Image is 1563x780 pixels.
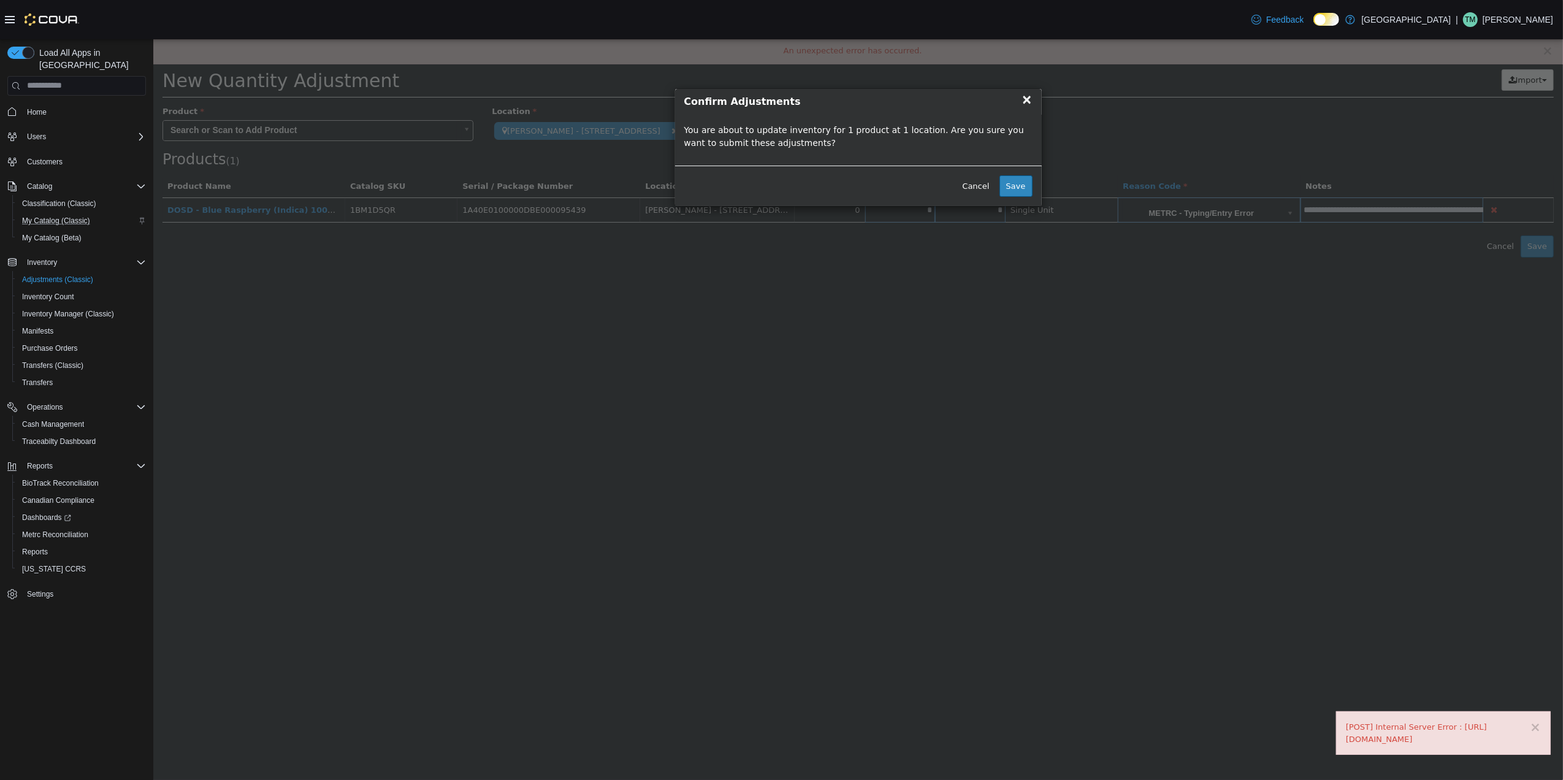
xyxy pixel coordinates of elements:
p: [PERSON_NAME] [1483,12,1553,27]
input: Dark Mode [1313,13,1339,26]
span: Inventory Count [17,289,146,304]
button: [US_STATE] CCRS [12,560,151,578]
span: My Catalog (Beta) [17,231,146,245]
span: BioTrack Reconciliation [22,478,99,488]
a: Purchase Orders [17,341,83,356]
button: Cancel [803,136,843,158]
span: Inventory [27,258,57,267]
a: Classification (Classic) [17,196,101,211]
span: Inventory [22,255,146,270]
span: Classification (Classic) [22,199,96,208]
button: Cash Management [12,416,151,433]
button: Canadian Compliance [12,492,151,509]
span: My Catalog (Classic) [22,216,90,226]
span: Washington CCRS [17,562,146,576]
a: Dashboards [12,509,151,526]
span: Reports [17,545,146,559]
span: × [868,53,879,67]
button: Customers [2,153,151,170]
p: | [1456,12,1458,27]
a: Adjustments (Classic) [17,272,98,287]
span: Home [27,107,47,117]
span: Customers [22,154,146,169]
span: Adjustments (Classic) [22,275,93,285]
span: Transfers [22,378,53,388]
span: Manifests [17,324,146,338]
button: Home [2,103,151,121]
span: Cash Management [17,417,146,432]
span: Purchase Orders [22,343,78,353]
button: Transfers [12,374,151,391]
a: Feedback [1247,7,1309,32]
button: Operations [22,400,68,415]
span: Users [22,129,146,144]
span: Transfers (Classic) [22,361,83,370]
button: Inventory [2,254,151,271]
span: [US_STATE] CCRS [22,564,86,574]
a: Traceabilty Dashboard [17,434,101,449]
span: BioTrack Reconciliation [17,476,146,491]
p: [GEOGRAPHIC_DATA] [1361,12,1451,27]
a: Inventory Count [17,289,79,304]
span: Adjustments (Classic) [17,272,146,287]
button: Catalog [2,178,151,195]
span: Catalog [27,182,52,191]
h4: Confirm Adjustments [531,55,879,70]
nav: Complex example [7,98,146,635]
button: Inventory [22,255,62,270]
span: Inventory Manager (Classic) [22,309,114,319]
a: Settings [22,587,58,602]
button: Operations [2,399,151,416]
button: Settings [2,585,151,603]
span: Reports [27,461,53,471]
span: Settings [27,589,53,599]
span: Settings [22,586,146,602]
span: Purchase Orders [17,341,146,356]
button: Traceabilty Dashboard [12,433,151,450]
img: Cova [25,13,79,26]
span: Canadian Compliance [22,495,94,505]
a: Dashboards [17,510,76,525]
span: Reports [22,459,146,473]
a: [US_STATE] CCRS [17,562,91,576]
a: Metrc Reconciliation [17,527,93,542]
span: Cash Management [22,419,84,429]
button: Catalog [22,179,57,194]
span: Dashboards [22,513,71,522]
p: You are about to update inventory for 1 product at 1 location. Are you sure you want to submit th... [531,85,879,110]
span: Metrc Reconciliation [22,530,88,540]
button: Inventory Count [12,288,151,305]
a: Manifests [17,324,58,338]
div: Tre Mace [1463,12,1478,27]
span: Traceabilty Dashboard [22,437,96,446]
button: Manifests [12,323,151,340]
span: Manifests [22,326,53,336]
a: Transfers [17,375,58,390]
a: My Catalog (Beta) [17,231,86,245]
button: Metrc Reconciliation [12,526,151,543]
a: Transfers (Classic) [17,358,88,373]
a: Home [22,105,52,120]
span: Reports [22,547,48,557]
span: Classification (Classic) [17,196,146,211]
span: Traceabilty Dashboard [17,434,146,449]
a: Reports [17,545,53,559]
span: TM [1465,12,1475,27]
span: Feedback [1266,13,1304,26]
button: Reports [12,543,151,560]
button: Reports [2,457,151,475]
button: Adjustments (Classic) [12,271,151,288]
span: Inventory Manager (Classic) [17,307,146,321]
span: My Catalog (Classic) [17,213,146,228]
button: Classification (Classic) [12,195,151,212]
button: Save [846,136,879,158]
button: Users [22,129,51,144]
button: Purchase Orders [12,340,151,357]
a: Customers [22,155,67,169]
button: Inventory Manager (Classic) [12,305,151,323]
button: × [1377,682,1388,695]
span: Canadian Compliance [17,493,146,508]
a: Canadian Compliance [17,493,99,508]
span: Home [22,104,146,120]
